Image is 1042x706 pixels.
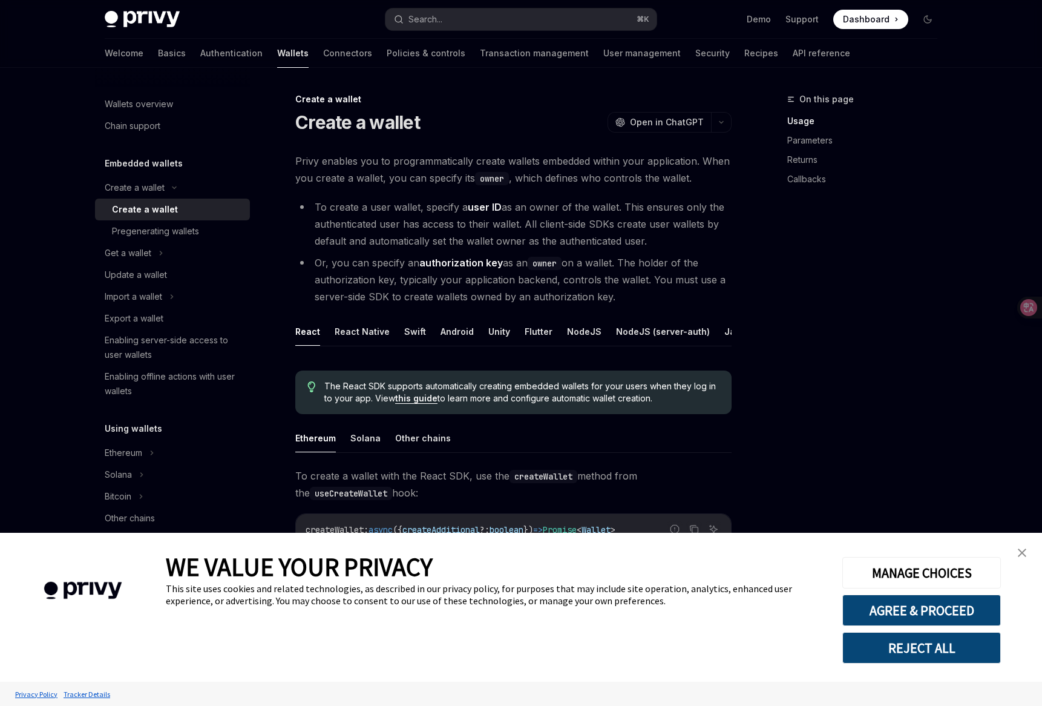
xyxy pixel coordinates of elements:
[395,424,451,452] button: Other chains
[310,487,392,500] code: useCreateWallet
[488,317,510,346] button: Unity
[842,557,1001,589] button: MANAGE CHOICES
[747,13,771,25] a: Demo
[787,111,947,131] a: Usage
[295,93,732,105] div: Create a wallet
[630,116,704,128] span: Open in ChatGPT
[105,421,162,436] h5: Using wallets
[112,202,178,217] div: Create a wallet
[105,119,160,133] div: Chain support
[387,39,465,68] a: Policies & controls
[393,524,402,535] span: ({
[842,595,1001,626] button: AGREE & PROCEED
[799,92,854,107] span: On this page
[200,39,263,68] a: Authentication
[105,311,163,326] div: Export a wallet
[533,524,543,535] span: =>
[18,564,148,617] img: company logo
[166,551,433,582] span: WE VALUE YOUR PRIVACY
[793,39,850,68] a: API reference
[295,424,336,452] button: Ethereum
[105,11,180,28] img: dark logo
[112,224,199,239] div: Pregenerating wallets
[350,424,381,452] button: Solana
[686,521,702,537] button: Copy the contents from the code block
[543,524,577,535] span: Promise
[706,521,721,537] button: Ask AI
[1018,549,1026,557] img: close banner
[295,153,732,186] span: Privy enables you to programmatically create wallets embedded within your application. When you c...
[95,366,250,402] a: Enabling offline actions with user wallets
[105,446,142,460] div: Ethereum
[744,39,778,68] a: Recipes
[616,317,710,346] button: NodeJS (server-auth)
[787,150,947,170] a: Returns
[402,524,480,535] span: createAdditional
[158,39,186,68] a: Basics
[833,10,908,29] a: Dashboard
[441,317,474,346] button: Android
[468,201,502,213] strong: user ID
[1010,541,1034,565] a: close banner
[395,393,437,404] a: this guide
[295,254,732,305] li: Or, you can specify an as an on a wallet. The holder of the authorization key, typically your app...
[166,582,824,607] div: This site uses cookies and related technologies, as described in our privacy policy, for purposes...
[918,10,937,29] button: Toggle dark mode
[95,199,250,220] a: Create a wallet
[787,170,947,189] a: Callbacks
[480,39,589,68] a: Transaction management
[307,381,316,392] svg: Tip
[323,39,372,68] a: Connectors
[408,12,442,27] div: Search...
[667,521,683,537] button: Report incorrect code
[295,317,320,346] button: React
[105,369,243,398] div: Enabling offline actions with user wallets
[603,39,681,68] a: User management
[95,507,250,529] a: Other chains
[95,308,250,329] a: Export a wallet
[105,156,183,171] h5: Embedded wallets
[105,39,143,68] a: Welcome
[95,220,250,242] a: Pregenerating wallets
[105,246,151,260] div: Get a wallet
[510,470,577,483] code: createWallet
[369,524,393,535] span: async
[404,317,426,346] button: Swift
[105,511,155,526] div: Other chains
[277,39,309,68] a: Wallets
[295,467,732,501] span: To create a wallet with the React SDK, use the method from the hook:
[577,524,582,535] span: <
[480,524,490,535] span: ?:
[637,15,649,24] span: ⌘ K
[105,289,162,304] div: Import a wallet
[523,524,533,535] span: })
[324,380,719,404] span: The React SDK supports automatically creating embedded wallets for your users when they log in to...
[105,268,167,282] div: Update a wallet
[105,333,243,362] div: Enabling server-side access to user wallets
[785,13,819,25] a: Support
[364,524,369,535] span: :
[95,115,250,137] a: Chain support
[843,13,890,25] span: Dashboard
[385,8,657,30] button: Search...⌘K
[724,317,745,346] button: Java
[105,489,131,504] div: Bitcoin
[475,172,509,185] code: owner
[842,632,1001,664] button: REJECT ALL
[335,317,390,346] button: React Native
[528,257,562,270] code: owner
[95,93,250,115] a: Wallets overview
[95,264,250,286] a: Update a wallet
[105,467,132,482] div: Solana
[525,317,552,346] button: Flutter
[787,131,947,150] a: Parameters
[295,111,420,133] h1: Create a wallet
[95,329,250,366] a: Enabling server-side access to user wallets
[695,39,730,68] a: Security
[611,524,615,535] span: >
[567,317,601,346] button: NodeJS
[490,524,523,535] span: boolean
[61,684,113,705] a: Tracker Details
[12,684,61,705] a: Privacy Policy
[105,97,173,111] div: Wallets overview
